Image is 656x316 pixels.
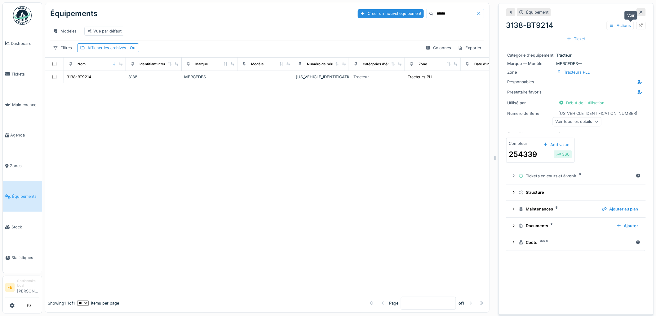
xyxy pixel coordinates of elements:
[553,117,602,126] div: Voir tous les détails
[508,100,554,106] div: Utilisé par
[3,242,42,273] a: Statistiques
[459,300,464,306] strong: of 1
[50,43,75,52] div: Filtres
[87,28,122,34] div: Vue par défaut
[474,62,505,67] div: Date d'Installation
[353,74,369,80] div: Tracteur
[128,74,179,80] div: 3138
[3,151,42,181] a: Zones
[508,61,645,67] div: MERCEDES —
[556,99,607,107] div: Début de l'utilisation
[140,62,170,67] div: Identifiant interne
[77,300,119,306] div: items per page
[556,151,570,157] div: 360
[509,220,643,232] summary: Documents7Ajouter
[67,74,91,80] div: 3138-BT9214
[508,89,554,95] div: Prestataire favoris
[614,222,641,230] div: Ajouter
[519,173,633,179] div: Tickets en cours et à venir
[564,69,590,75] div: Tracteurs PLL
[509,149,537,160] div: 254339
[509,170,643,182] summary: Tickets en cours et à venir9
[48,300,75,306] div: Showing 1 - 1 of 1
[5,283,15,292] li: FB
[195,62,208,67] div: Marque
[3,28,42,59] a: Dashboard
[251,62,264,67] div: Modèle
[559,110,638,116] div: [US_VEHICLE_IDENTIFICATION_NUMBER]
[17,279,39,288] div: Gestionnaire local
[607,21,634,30] div: Actions
[10,132,39,138] span: Agenda
[508,52,645,58] div: Tracteur
[3,212,42,242] a: Stock
[509,237,643,248] summary: Coûts992 €
[11,41,39,46] span: Dashboard
[519,240,633,245] div: Coûts
[126,45,136,50] span: : Oui
[11,224,39,230] span: Stock
[363,62,406,67] div: Catégories d'équipement
[3,59,42,89] a: Tickets
[50,27,79,36] div: Modèles
[419,62,427,67] div: Zone
[5,279,39,298] a: FB Gestionnaire local[PERSON_NAME]
[508,110,554,116] div: Numéro de Série
[78,62,86,67] div: Nom
[541,141,572,149] div: Add value
[3,181,42,212] a: Équipements
[184,74,235,80] div: MERCEDES
[509,187,643,198] summary: Structure
[50,6,97,22] div: Équipements
[12,193,39,199] span: Équipements
[508,69,554,75] div: Zone
[509,141,528,146] div: Compteur
[508,52,554,58] div: Catégorie d'équipement
[455,43,484,52] div: Exporter
[389,300,398,306] div: Page
[408,74,433,80] div: Tracteurs PLL
[11,71,39,77] span: Tickets
[508,61,554,67] div: Marque — Modèle
[600,205,641,213] div: Ajouter au plan
[11,255,39,261] span: Statistiques
[506,20,646,31] div: 3138-BT9214
[358,9,424,18] div: Créer un nouvel équipement
[423,43,454,52] div: Colonnes
[3,89,42,120] a: Maintenance
[13,6,32,25] img: Badge_color-CXgf-gQk.svg
[526,9,549,15] div: Équipement
[509,203,643,215] summary: Maintenances5Ajouter au plan
[296,74,347,80] div: [US_VEHICLE_IDENTIFICATION_NUMBER]
[87,45,136,51] div: Afficher les archivés
[624,11,637,20] div: Voir
[10,163,39,169] span: Zones
[519,206,597,212] div: Maintenances
[508,79,554,85] div: Responsables
[564,35,588,43] div: Ticket
[519,189,638,195] div: Structure
[3,120,42,151] a: Agenda
[12,102,39,108] span: Maintenance
[17,279,39,297] li: [PERSON_NAME]
[519,223,612,229] div: Documents
[307,62,335,67] div: Numéro de Série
